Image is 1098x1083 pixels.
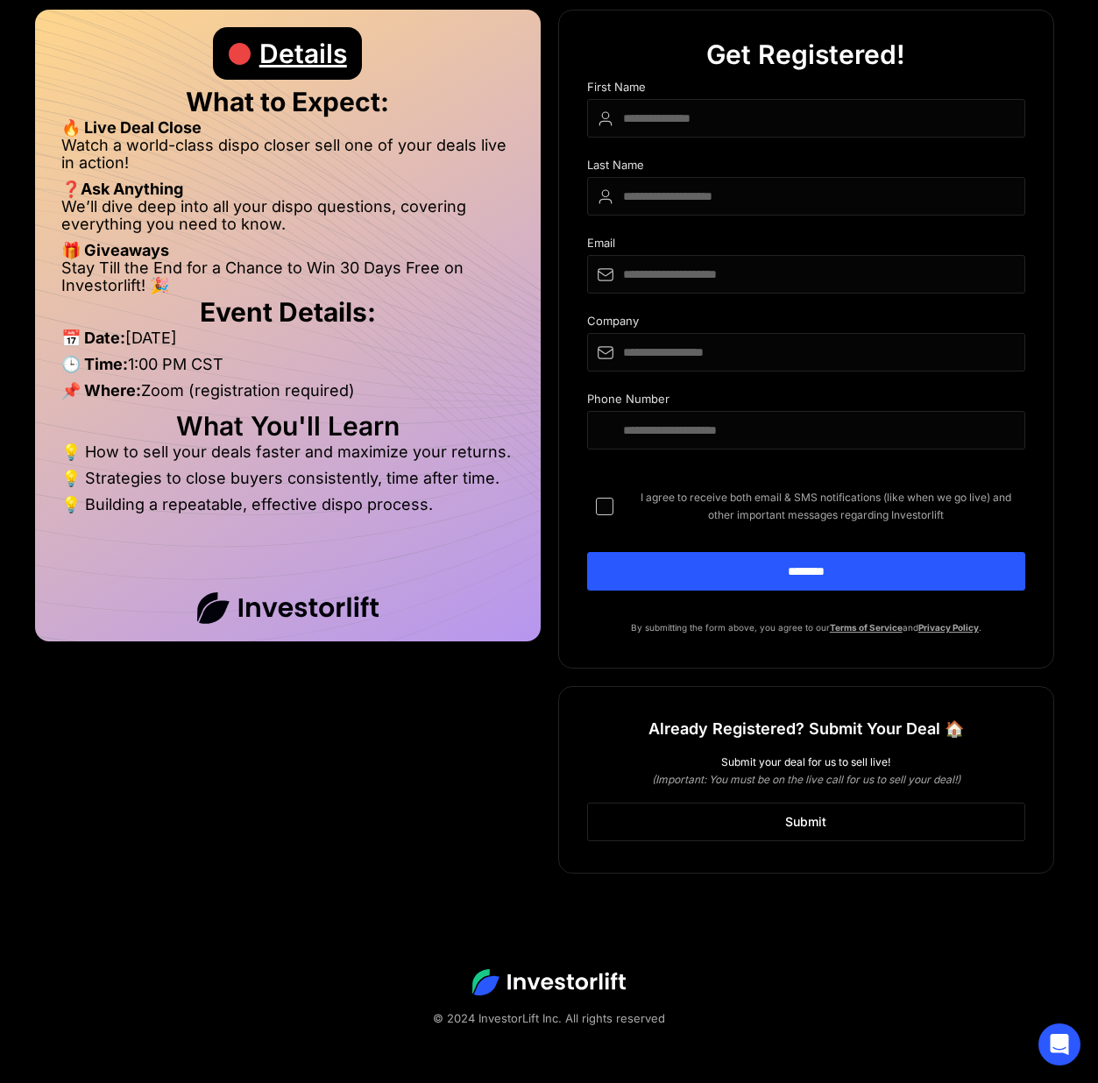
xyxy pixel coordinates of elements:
a: Privacy Policy [918,622,979,633]
div: Company [587,315,1026,333]
div: Open Intercom Messenger [1038,1023,1080,1065]
li: 💡 How to sell your deals faster and maximize your returns. [61,443,514,470]
div: Phone Number [587,393,1026,411]
li: We’ll dive deep into all your dispo questions, covering everything you need to know. [61,198,514,242]
strong: Event Details: [200,296,376,328]
li: 💡 Strategies to close buyers consistently, time after time. [61,470,514,496]
a: Submit [587,803,1026,841]
li: 💡 Building a repeatable, effective dispo process. [61,496,514,513]
div: Last Name [587,159,1026,177]
li: [DATE] [61,329,514,356]
strong: 📅 Date: [61,329,125,347]
form: DIspo Day Main Form [587,81,1026,619]
p: By submitting the form above, you agree to our and . [587,619,1026,636]
strong: 🔥 Live Deal Close [61,118,202,137]
strong: 📌 Where: [61,381,141,400]
div: Email [587,237,1026,255]
li: 1:00 PM CST [61,356,514,382]
strong: ❓Ask Anything [61,180,183,198]
a: Terms of Service [830,622,903,633]
em: (Important: You must be on the live call for us to sell your deal!) [652,773,960,786]
h1: Already Registered? Submit Your Deal 🏠 [648,713,964,745]
div: Get Registered! [706,28,905,81]
div: Submit your deal for us to sell live! [587,754,1026,771]
div: Details [259,27,347,80]
strong: 🎁 Giveaways [61,241,169,259]
div: © 2024 InvestorLift Inc. All rights reserved [70,1009,1028,1027]
li: Stay Till the End for a Chance to Win 30 Days Free on Investorlift! 🎉 [61,259,514,294]
strong: What to Expect: [186,86,389,117]
h2: What You'll Learn [61,417,514,435]
li: Watch a world-class dispo closer sell one of your deals live in action! [61,137,514,180]
span: I agree to receive both email & SMS notifications (like when we go live) and other important mess... [627,489,1026,524]
li: Zoom (registration required) [61,382,514,408]
strong: 🕒 Time: [61,355,128,373]
div: First Name [587,81,1026,99]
